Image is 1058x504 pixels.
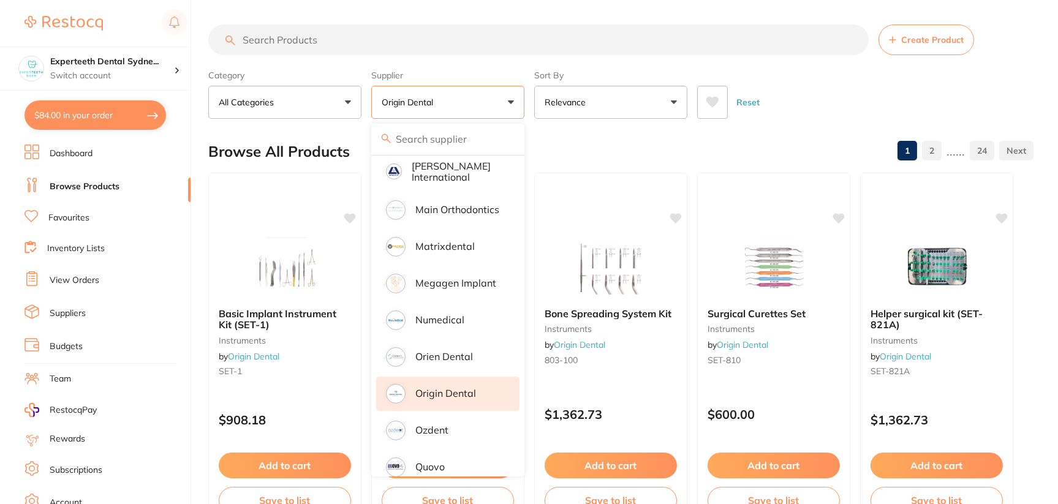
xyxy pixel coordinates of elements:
[50,70,174,82] p: Switch account
[25,16,103,31] img: Restocq Logo
[50,181,119,193] a: Browse Products
[388,165,400,178] img: Livingstone International
[208,143,350,160] h2: Browse All Products
[708,324,840,334] small: instruments
[219,308,351,331] b: Basic Implant Instrument Kit (SET-1)
[50,404,97,416] span: RestocqPay
[25,403,39,417] img: RestocqPay
[50,274,99,287] a: View Orders
[545,355,578,366] span: 803-100
[571,237,651,298] img: Bone Spreading System Kit
[545,307,671,320] span: Bone Spreading System Kit
[50,56,174,68] h4: Experteeth Dental Sydney CBD
[708,308,840,319] b: Surgical Curettes Set
[880,351,931,362] a: Origin Dental
[388,459,404,475] img: Quovo
[415,461,445,472] p: Quovo
[388,312,404,328] img: Numedical
[50,148,93,160] a: Dashboard
[734,237,814,298] img: Surgical Curettes Set
[371,124,524,154] input: Search supplier
[717,339,768,350] a: Origin Dental
[897,237,977,298] img: Helper surgical kit (SET-821A)
[412,160,502,183] p: [PERSON_NAME] International
[545,407,677,421] p: $1,362.73
[208,70,361,81] label: Category
[415,388,476,399] p: Origin Dental
[970,138,994,163] a: 24
[871,307,983,331] span: Helper surgical kit (SET-821A)
[415,204,499,215] p: Main Orthodontics
[879,24,974,55] button: Create Product
[388,276,404,291] img: Megagen Implant
[50,340,83,353] a: Budgets
[534,70,687,81] label: Sort By
[708,339,768,350] span: by
[415,351,473,362] p: Orien dental
[901,35,964,45] span: Create Product
[415,424,448,435] p: Ozdent
[545,324,677,334] small: instruments
[708,355,741,366] span: SET-810
[388,423,404,438] img: Ozdent
[219,96,279,108] p: All Categories
[25,100,166,130] button: $84.00 in your order
[871,453,1003,478] button: Add to cart
[545,96,591,108] p: Relevance
[871,413,1003,427] p: $1,362.73
[871,366,910,377] span: SET-821A
[208,86,361,119] button: All Categories
[371,86,524,119] button: Origin Dental
[228,351,279,362] a: Origin Dental
[48,212,89,224] a: Favourites
[534,86,687,119] button: Relevance
[415,241,475,252] p: Matrixdental
[50,307,86,320] a: Suppliers
[371,70,524,81] label: Supplier
[50,373,71,385] a: Team
[388,349,404,365] img: Orien dental
[871,336,1003,345] small: instruments
[388,239,404,255] img: Matrixdental
[897,138,917,163] a: 1
[871,351,931,362] span: by
[708,307,806,320] span: Surgical Curettes Set
[245,237,325,298] img: Basic Implant Instrument Kit (SET-1)
[47,243,105,255] a: Inventory Lists
[208,24,869,55] input: Search Products
[947,144,965,158] p: ......
[388,386,404,402] img: Origin Dental
[554,339,605,350] a: Origin Dental
[219,351,279,362] span: by
[922,138,942,163] a: 2
[50,433,85,445] a: Rewards
[545,453,677,478] button: Add to cart
[219,366,242,377] span: SET-1
[19,56,43,81] img: Experteeth Dental Sydney CBD
[219,307,336,331] span: Basic Implant Instrument Kit (SET-1)
[545,339,605,350] span: by
[708,453,840,478] button: Add to cart
[733,86,763,119] button: Reset
[708,407,840,421] p: $600.00
[25,403,97,417] a: RestocqPay
[545,308,677,319] b: Bone Spreading System Kit
[871,308,1003,331] b: Helper surgical kit (SET-821A)
[219,453,351,478] button: Add to cart
[415,277,496,288] p: Megagen Implant
[219,413,351,427] p: $908.18
[25,9,103,37] a: Restocq Logo
[50,464,102,476] a: Subscriptions
[382,96,438,108] p: Origin Dental
[415,314,464,325] p: Numedical
[388,202,404,218] img: Main Orthodontics
[219,336,351,345] small: instruments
